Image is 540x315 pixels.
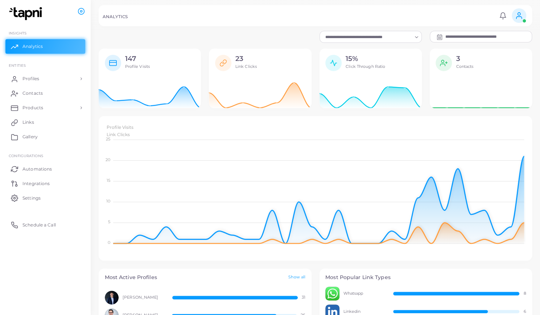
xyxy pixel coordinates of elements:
[106,199,110,204] tspan: 10
[125,55,150,63] h2: 147
[5,161,85,176] a: Automations
[107,240,110,245] tspan: 0
[22,134,38,140] span: Gallery
[22,195,41,201] span: Settings
[5,217,85,232] a: Schedule a Call
[5,39,85,54] a: Analytics
[456,64,473,69] span: Contacts
[105,291,119,305] img: avatar
[323,33,412,41] input: Search for option
[107,132,130,137] span: Link Clicks
[523,291,526,296] span: 8
[108,219,110,224] tspan: 5
[5,86,85,101] a: Contacts
[22,90,43,97] span: Contacts
[22,222,56,228] span: Schedule a Call
[9,31,26,35] span: INSIGHTS
[22,166,52,172] span: Automations
[125,64,150,69] span: Profile Visits
[523,309,526,315] span: 6
[325,274,526,281] h4: Most Popular Link Types
[22,119,34,126] span: Links
[105,274,157,281] h4: Most Active Profiles
[456,55,473,63] h2: 3
[5,191,85,205] a: Settings
[325,287,339,301] img: avatar
[288,274,305,281] a: Show all
[107,124,134,130] span: Profile Visits
[106,136,110,142] tspan: 25
[103,14,128,19] h5: ANALYTICS
[320,31,422,42] div: Search for option
[5,101,85,115] a: Products
[7,7,47,20] img: logo
[5,176,85,191] a: Integrations
[343,291,386,296] span: Whatsapp
[22,180,50,187] span: Integrations
[105,157,110,162] tspan: 20
[5,115,85,130] a: Links
[9,154,43,158] span: Configurations
[343,309,386,315] span: Linkedin
[123,295,164,300] span: [PERSON_NAME]
[235,64,257,69] span: Link Clicks
[22,43,43,50] span: Analytics
[5,71,85,86] a: Profiles
[5,130,85,144] a: Gallery
[346,64,385,69] span: Click Through Ratio
[22,75,39,82] span: Profiles
[106,178,110,183] tspan: 15
[9,63,26,67] span: ENTITIES
[302,295,305,300] span: 31
[235,55,257,63] h2: 23
[22,105,43,111] span: Products
[346,55,385,63] h2: 15%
